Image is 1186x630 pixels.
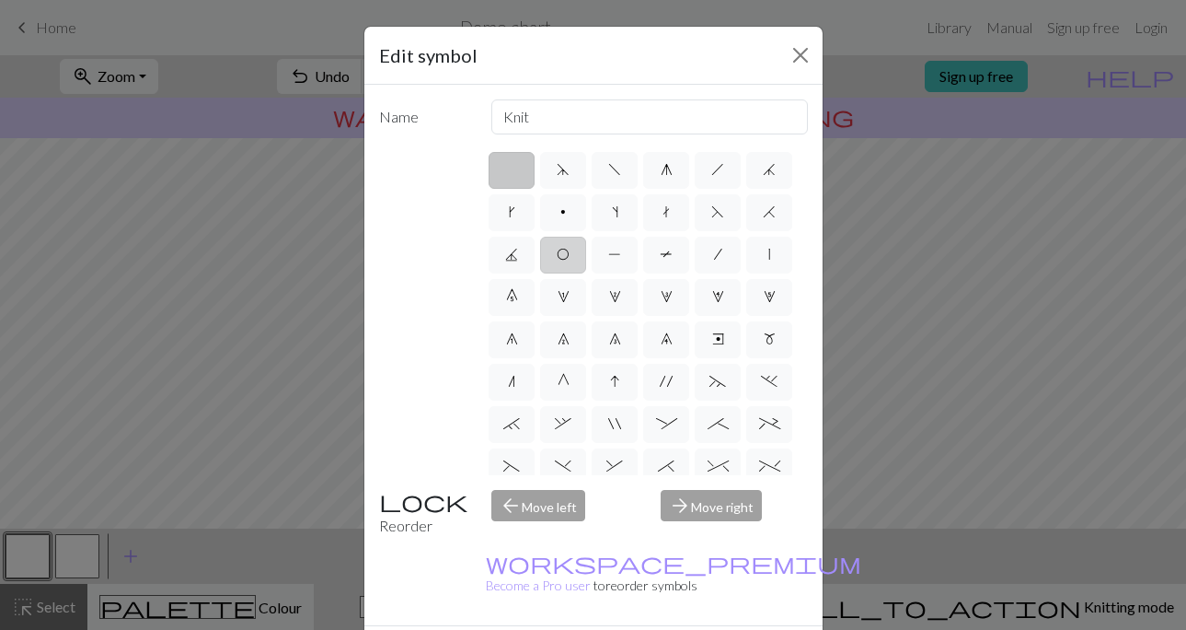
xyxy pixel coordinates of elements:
[506,332,518,346] span: 6
[768,247,770,262] span: |
[712,332,724,346] span: e
[508,374,515,389] span: n
[661,289,673,304] span: 3
[763,204,776,219] span: H
[763,162,776,177] span: j
[558,289,570,304] span: 1
[608,162,621,177] span: f
[759,416,780,431] span: +
[609,289,621,304] span: 2
[560,204,566,219] span: p
[558,332,570,346] span: 7
[660,247,673,262] span: T
[555,416,571,431] span: ,
[608,247,621,262] span: P
[558,374,570,389] span: G
[712,289,724,304] span: 4
[506,289,518,304] span: 0
[661,162,673,177] span: g
[612,204,618,219] span: s
[764,332,776,346] span: m
[610,374,619,389] span: I
[708,416,729,431] span: ;
[557,247,570,262] span: O
[503,416,520,431] span: `
[505,247,518,262] span: J
[660,374,673,389] span: '
[557,162,570,177] span: d
[368,99,481,134] label: Name
[486,550,861,576] span: workspace_premium
[708,459,729,473] span: ^
[714,247,722,262] span: /
[662,204,670,219] span: t
[486,555,861,593] small: to reorder symbols
[379,41,478,69] h5: Edit symbol
[661,332,673,346] span: 9
[759,459,780,473] span: %
[786,41,815,70] button: Close
[509,204,515,219] span: k
[606,459,623,473] span: &
[368,490,481,537] div: Reorder
[609,332,621,346] span: 8
[555,459,571,473] span: )
[761,374,777,389] span: .
[709,374,726,389] span: ~
[486,555,861,593] a: Become a Pro user
[764,289,776,304] span: 5
[503,459,520,473] span: (
[656,416,677,431] span: :
[608,416,621,431] span: "
[711,204,724,219] span: F
[711,162,724,177] span: h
